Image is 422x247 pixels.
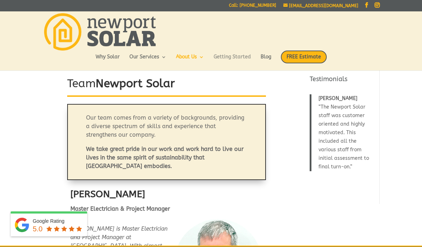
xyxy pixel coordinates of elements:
strong: [PERSON_NAME] [70,188,145,200]
a: Why Solar [96,54,120,67]
strong: Newport Solar [96,77,175,90]
img: Newport Solar | Solar Energy Optimized. [44,13,156,51]
a: Blog [261,54,271,67]
blockquote: The Newport Solar staff was customer oriented and highly motivated. This included all the various... [310,94,375,171]
p: Our team comes from a variety of backgrounds, providing a diverse spectrum of skills and experien... [86,114,247,145]
a: Getting Started [214,54,251,67]
span: 5.0 [33,225,43,233]
a: [EMAIL_ADDRESS][DOMAIN_NAME] [283,3,358,8]
strong: We take great pride in our work and work hard to live our lives in the same spirit of sustainabil... [86,146,244,169]
span: [PERSON_NAME] [319,95,357,101]
div: Google Rating [33,217,84,225]
h4: Testimonials [310,75,375,87]
strong: Master Electrician & Project Manager [70,205,170,212]
a: Call: [PHONE_NUMBER] [229,3,276,11]
h1: Team [67,76,266,95]
a: Our Services [129,54,166,67]
a: FREE Estimate [281,51,327,70]
span: FREE Estimate [281,51,327,63]
a: About Us [176,54,204,67]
